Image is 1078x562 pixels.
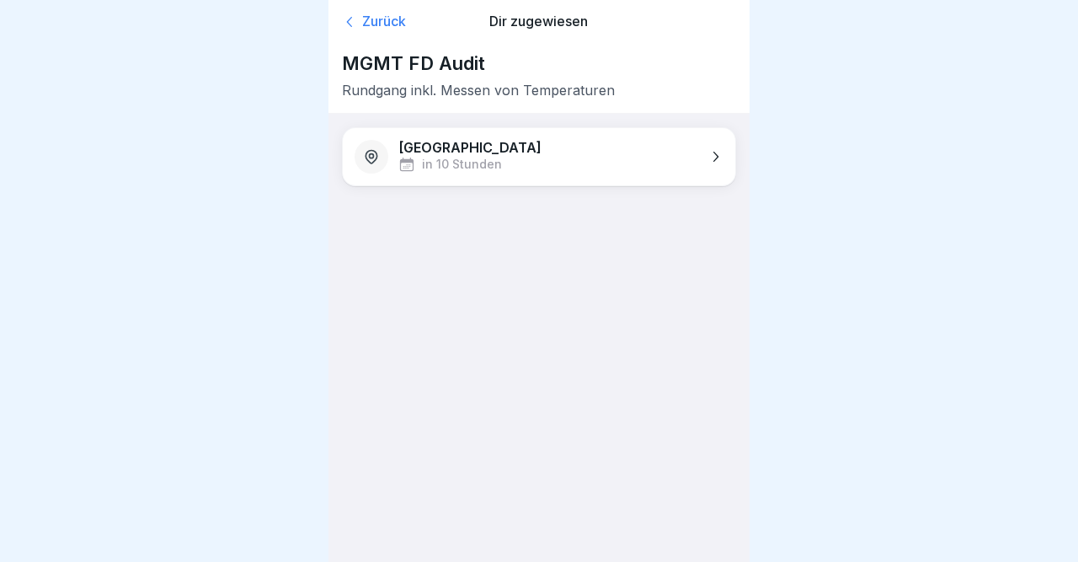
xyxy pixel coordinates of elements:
a: Zurück [342,13,467,30]
p: Rundgang inkl. Messen von Temperaturen [342,83,736,99]
p: in 10 Stunden [422,158,502,172]
p: [GEOGRAPHIC_DATA] [398,140,542,156]
p: MGMT FD Audit [342,52,736,74]
p: Dir zugewiesen [476,13,601,29]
